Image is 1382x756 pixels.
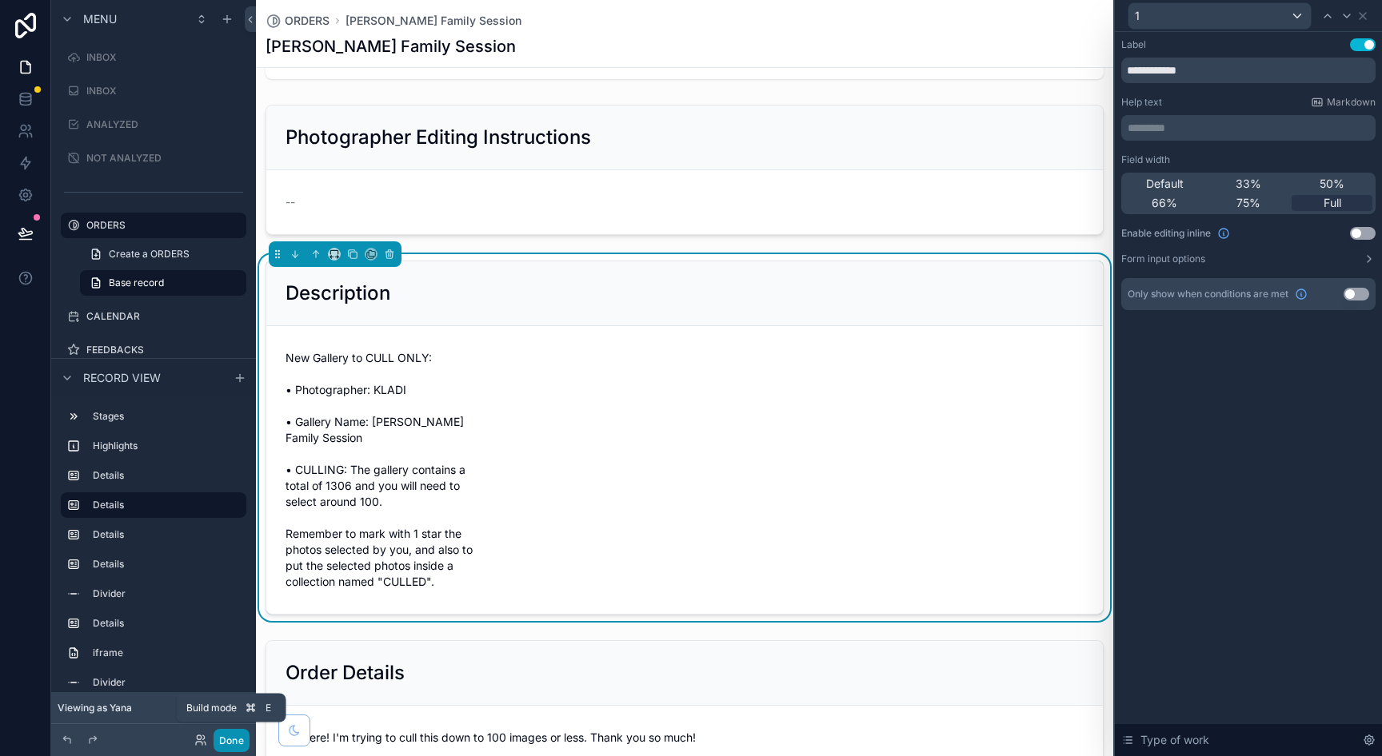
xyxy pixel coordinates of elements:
[186,702,237,714] span: Build mode
[345,13,521,29] a: [PERSON_NAME] Family Session
[61,337,246,363] a: FEEDBACKS
[58,702,132,714] span: Viewing as Yana
[61,304,246,329] a: CALENDAR
[285,13,330,29] span: ORDERS
[86,85,243,97] label: INBOX
[1128,2,1312,30] button: 1
[61,45,246,70] a: INBOX
[86,344,243,356] label: FEEDBACKS
[1121,96,1162,109] label: Help text
[61,213,246,238] a: ORDERS
[80,270,246,296] a: Base record
[1121,153,1170,166] label: Field width
[93,647,240,659] label: iframe
[86,118,243,131] label: ANALYZED
[1121,115,1376,141] div: scrollable content
[266,13,330,29] a: ORDERS
[1140,732,1209,748] span: Type of work
[83,369,161,385] span: Record view
[93,676,240,689] label: Divider
[61,145,246,171] a: NOT ANALYZED
[1128,288,1288,300] span: Only show when conditions are met
[109,277,164,289] span: Base record
[1236,176,1261,192] span: 33%
[1236,195,1260,211] span: 75%
[1121,38,1146,51] div: Label
[83,11,117,27] span: Menu
[1121,253,1205,265] label: Form input options
[93,410,240,423] label: Stages
[86,310,243,323] label: CALENDAR
[286,281,390,306] h2: Description
[1121,227,1211,240] span: Enable editing inline
[1320,176,1344,192] span: 50%
[61,112,246,137] a: ANALYZED
[93,558,240,571] label: Details
[93,469,240,482] label: Details
[93,587,240,600] label: Divider
[1121,253,1376,265] button: Form input options
[61,78,246,104] a: INBOX
[93,440,240,452] label: Highlights
[51,396,256,698] div: scrollable content
[214,729,250,752] button: Done
[1135,8,1140,24] span: 1
[86,152,243,165] label: NOT ANALYZED
[1146,176,1184,192] span: Default
[93,499,234,511] label: Details
[1311,96,1376,109] a: Markdown
[1324,195,1341,211] span: Full
[1327,96,1376,109] span: Markdown
[286,350,476,590] span: New Gallery to CULL ONLY: • Photographer: KLADI • Gallery Name: [PERSON_NAME] Family Session • CU...
[109,248,190,261] span: Create a ORDERS
[80,241,246,267] a: Create a ORDERS
[266,35,516,58] h1: [PERSON_NAME] Family Session
[262,702,275,714] span: E
[86,219,237,232] label: ORDERS
[93,617,240,630] label: Details
[1152,195,1177,211] span: 66%
[93,528,240,541] label: Details
[86,51,243,64] label: INBOX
